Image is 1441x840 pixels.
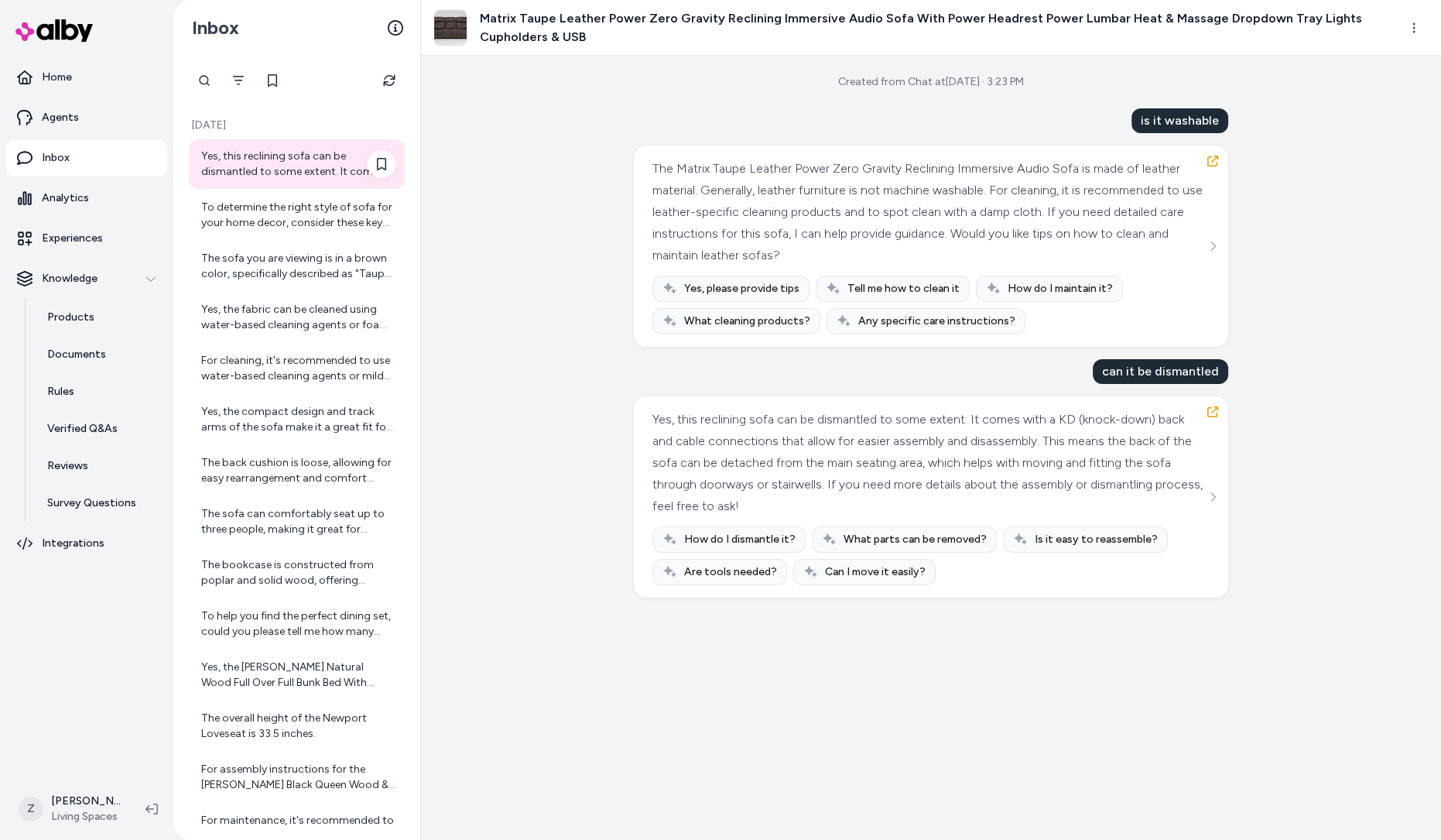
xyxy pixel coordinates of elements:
button: Refresh [374,65,405,96]
a: Rules [32,373,167,410]
div: Created from Chat at [DATE] · 3:23 PM [838,74,1024,90]
h2: Inbox [192,16,239,39]
div: The sofa can comfortably seat up to three people, making it great for gatherings. [201,506,395,537]
div: The back cushion is loose, allowing for easy rearrangement and comfort adjustment. [201,455,395,486]
a: Yes, this reclining sofa can be dismantled to some extent. It comes with a KD (knock-down) back a... [189,139,405,189]
a: Yes, the fabric can be cleaned using water-based cleaning agents or foam. It's recommended to use... [189,293,405,342]
p: Products [47,310,94,325]
span: Living Spaces [51,809,121,825]
div: For assembly instructions for the [PERSON_NAME] Black Queen Wood & Upholstered Platform Bed With ... [201,762,395,793]
button: Z[PERSON_NAME]Living Spaces [9,784,133,834]
div: For cleaning, it's recommended to use water-based cleaning agents or mild water-free cleaning sol... [201,353,395,384]
a: Integrations [6,525,167,562]
button: See more [1203,488,1222,506]
p: Experiences [42,231,103,246]
div: Yes, this reclining sofa can be dismantled to some extent. It comes with a KD (knock-down) back a... [201,149,395,180]
a: The overall height of the Newport Loveseat is 33.5 inches. [189,701,405,751]
span: How do I maintain it? [1008,281,1113,297]
a: For assembly instructions for the [PERSON_NAME] Black Queen Wood & Upholstered Platform Bed With ... [189,753,405,802]
p: Verified Q&As [47,421,118,437]
p: Knowledge [42,271,98,286]
div: Yes, the [PERSON_NAME] Natural Wood Full Over Full Bunk Bed With Ladder & 3-Drawer Storage Unit i... [201,660,395,691]
div: is it washable [1131,108,1228,133]
span: Tell me how to clean it [847,281,960,297]
a: To help you find the perfect dining set, could you please tell me how many people you need the di... [189,599,405,649]
div: Yes, the fabric can be cleaned using water-based cleaning agents or foam. It's recommended to use... [201,302,395,333]
h3: Matrix Taupe Leather Power Zero Gravity Reclining Immersive Audio Sofa With Power Headrest Power ... [480,9,1386,46]
a: Documents [32,336,167,373]
a: The sofa you are viewing is in a brown color, specifically described as "Taupe" which is a shade ... [189,242,405,291]
div: The sofa you are viewing is in a brown color, specifically described as "Taupe" which is a shade ... [201,251,395,282]
a: Home [6,59,167,96]
span: What parts can be removed? [844,532,987,547]
button: Knowledge [6,260,167,297]
a: For cleaning, it's recommended to use water-based cleaning agents or mild water-free cleaning sol... [189,344,405,393]
span: How do I dismantle it? [684,532,796,547]
span: Yes, please provide tips [684,281,799,297]
a: Reviews [32,447,167,485]
div: To help you find the perfect dining set, could you please tell me how many people you need the di... [201,609,395,639]
a: Survey Questions [32,485,167,522]
div: Yes, this reclining sofa can be dismantled to some extent. It comes with a KD (knock-down) back a... [652,409,1206,517]
a: Products [32,299,167,336]
div: To determine the right style of sofa for your home decor, consider these key style preferences: 1... [201,200,395,231]
p: Reviews [47,458,88,474]
p: Inbox [42,150,70,166]
p: Survey Questions [47,495,136,511]
button: See more [1203,237,1222,255]
p: [DATE] [189,118,405,133]
span: Can I move it easily? [825,564,926,580]
div: The Matrix Taupe Leather Power Zero Gravity Reclining Immersive Audio Sofa is made of leather mat... [652,158,1206,266]
p: Documents [47,347,106,362]
span: Are tools needed? [684,564,777,580]
span: Z [19,797,43,821]
a: Verified Q&As [32,410,167,447]
a: The back cushion is loose, allowing for easy rearrangement and comfort adjustment. [189,446,405,495]
a: Experiences [6,220,167,257]
img: alby Logo [15,19,93,42]
p: Analytics [42,190,89,206]
a: Yes, the compact design and track arms of the sofa make it a great fit for smaller living areas. [189,395,405,444]
p: Agents [42,110,79,125]
a: Yes, the [PERSON_NAME] Natural Wood Full Over Full Bunk Bed With Ladder & 3-Drawer Storage Unit i... [189,650,405,700]
p: Home [42,70,72,85]
div: The overall height of the Newport Loveseat is 33.5 inches. [201,711,395,742]
a: To determine the right style of sofa for your home decor, consider these key style preferences: 1... [189,190,405,240]
a: Agents [6,99,167,136]
span: What cleaning products? [684,314,810,329]
a: Analytics [6,180,167,217]
p: [PERSON_NAME] [51,794,121,809]
div: can it be dismantled [1093,359,1228,384]
div: The bookcase is constructed from poplar and solid wood, offering durability and a classic look. [201,557,395,588]
a: The sofa can comfortably seat up to three people, making it great for gatherings. [189,497,405,547]
p: Rules [47,384,74,399]
div: Yes, the compact design and track arms of the sofa make it a great fit for smaller living areas. [201,404,395,435]
span: Is it easy to reassemble? [1035,532,1158,547]
p: Integrations [42,536,104,551]
span: Any specific care instructions? [858,314,1015,329]
a: The bookcase is constructed from poplar and solid wood, offering durability and a classic look. [189,548,405,598]
a: Inbox [6,139,167,177]
img: 352256_brown_leather_sofa_signature_01.jpg [434,10,467,46]
button: Filter [223,65,254,96]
